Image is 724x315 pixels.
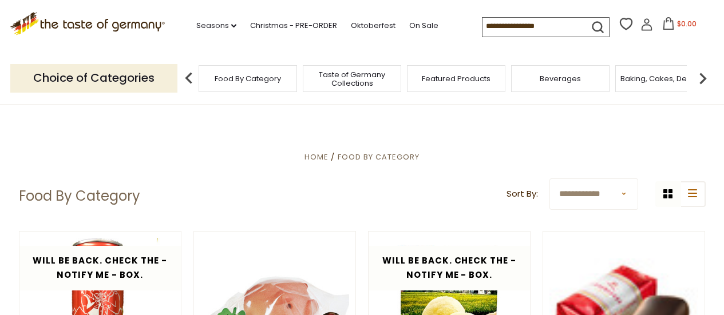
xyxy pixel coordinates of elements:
a: Taste of Germany Collections [306,70,398,87]
img: next arrow [691,67,714,90]
a: Food By Category [215,74,281,83]
button: $0.00 [655,17,704,34]
p: Choice of Categories [10,64,177,92]
a: Food By Category [338,151,420,162]
a: Home [304,151,329,162]
a: Seasons [196,19,236,32]
a: Baking, Cakes, Desserts [620,74,709,83]
h1: Food By Category [19,188,140,205]
a: Beverages [540,74,581,83]
img: previous arrow [177,67,200,90]
a: Oktoberfest [351,19,395,32]
span: $0.00 [677,19,697,29]
label: Sort By: [507,187,538,201]
a: Featured Products [422,74,490,83]
a: Christmas - PRE-ORDER [250,19,337,32]
a: On Sale [409,19,438,32]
